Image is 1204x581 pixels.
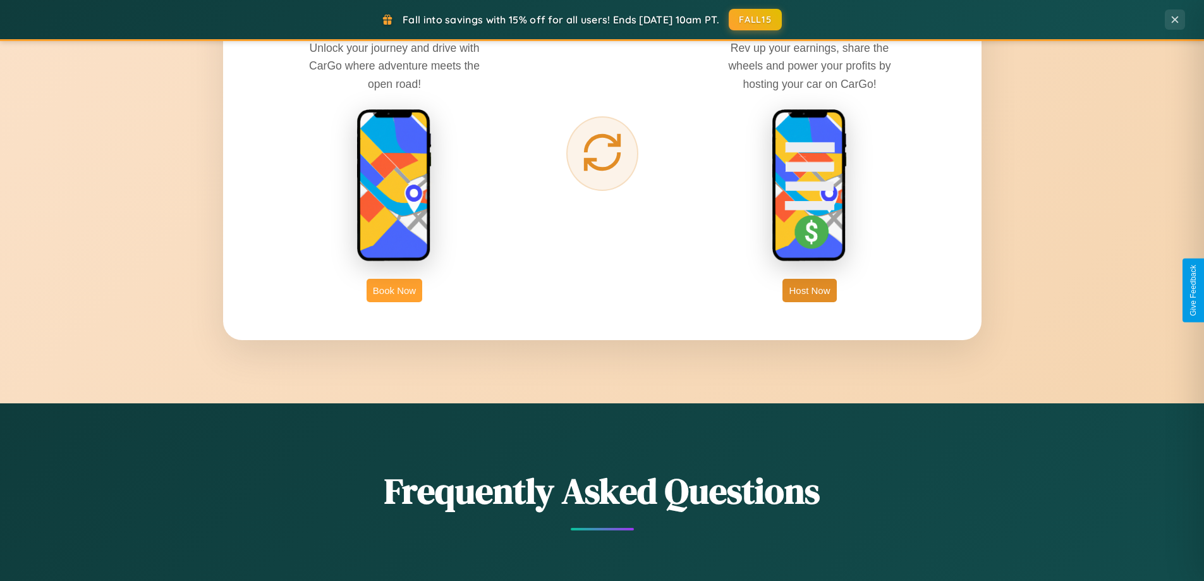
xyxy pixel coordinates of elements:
p: Unlock your journey and drive with CarGo where adventure meets the open road! [300,39,489,92]
img: rent phone [356,109,432,263]
div: Give Feedback [1189,265,1198,316]
span: Fall into savings with 15% off for all users! Ends [DATE] 10am PT. [403,13,719,26]
p: Rev up your earnings, share the wheels and power your profits by hosting your car on CarGo! [715,39,904,92]
button: FALL15 [729,9,782,30]
button: Host Now [782,279,836,302]
img: host phone [772,109,848,263]
h2: Frequently Asked Questions [223,467,982,515]
button: Book Now [367,279,422,302]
